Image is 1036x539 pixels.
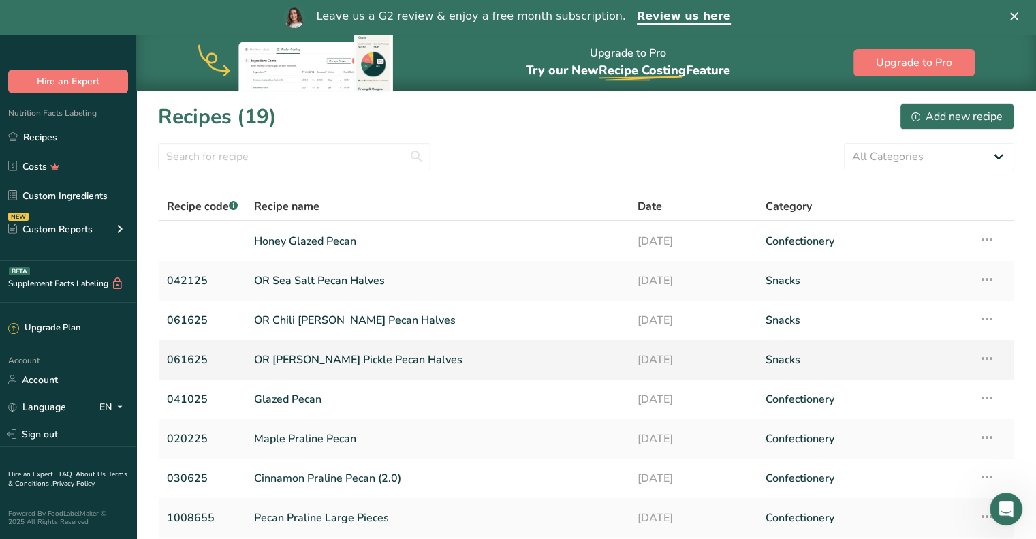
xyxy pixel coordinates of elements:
span: Try our New Feature [526,62,730,78]
a: Snacks [766,345,962,374]
iframe: Intercom live chat [990,493,1022,525]
a: [DATE] [638,425,749,453]
a: 041025 [167,385,238,414]
img: Profile image for Reem [283,6,305,28]
button: Add new recipe [900,103,1014,130]
a: OR Chili [PERSON_NAME] Pecan Halves [254,306,621,335]
a: Confectionery [766,227,962,256]
div: Upgrade to Pro [526,34,730,91]
div: BETA [9,267,30,275]
input: Search for recipe [158,143,430,170]
a: [DATE] [638,345,749,374]
a: Honey Glazed Pecan [254,227,621,256]
a: 061625 [167,345,238,374]
div: Upgrade Plan [8,322,80,335]
a: 061625 [167,306,238,335]
a: Terms & Conditions . [8,469,127,489]
div: Cerrar [1010,12,1024,20]
button: Hire an Expert [8,70,128,93]
a: OR [PERSON_NAME] Pickle Pecan Halves [254,345,621,374]
a: About Us . [76,469,108,479]
a: Glazed Pecan [254,385,621,414]
span: Upgrade to Pro [876,55,952,71]
a: 1008655 [167,504,238,532]
a: Privacy Policy [52,479,95,489]
span: Recipe name [254,198,319,215]
a: Hire an Expert . [8,469,57,479]
div: EN [99,399,128,415]
div: Add new recipe [911,108,1003,125]
a: Confectionery [766,464,962,493]
span: Recipe code [167,199,238,214]
a: [DATE] [638,385,749,414]
a: Language [8,395,66,419]
div: Leave us a G2 review & enjoy a free month subscription. [316,10,625,23]
span: Category [766,198,812,215]
a: Confectionery [766,385,962,414]
a: Review us here [637,10,731,25]
a: Snacks [766,306,962,335]
h1: Recipes (19) [158,102,277,132]
a: Confectionery [766,504,962,532]
div: Custom Reports [8,222,93,236]
a: [DATE] [638,464,749,493]
a: FAQ . [59,469,76,479]
a: [DATE] [638,227,749,256]
a: Cinnamon Praline Pecan (2.0) [254,464,621,493]
a: 020225 [167,425,238,453]
a: Snacks [766,266,962,295]
a: 030625 [167,464,238,493]
a: OR Sea Salt Pecan Halves [254,266,621,295]
a: 042125 [167,266,238,295]
div: Powered By FoodLabelMaker © 2025 All Rights Reserved [8,510,128,526]
img: costing-banner-img.503cc26.webp [198,34,403,91]
a: Pecan Praline Large Pieces [254,504,621,532]
a: [DATE] [638,306,749,335]
span: Date [638,198,662,215]
a: Confectionery [766,425,962,453]
div: NEW [8,213,29,221]
a: Maple Praline Pecan [254,425,621,453]
a: [DATE] [638,504,749,532]
button: Upgrade to Pro [853,49,975,76]
span: Recipe Costing [599,62,686,78]
a: [DATE] [638,266,749,295]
